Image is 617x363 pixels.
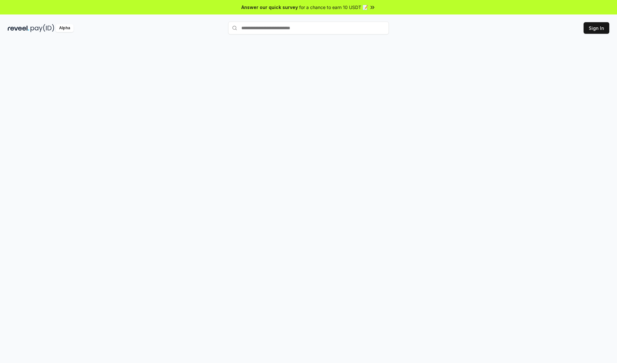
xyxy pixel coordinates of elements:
img: pay_id [31,24,54,32]
span: for a chance to earn 10 USDT 📝 [299,4,368,11]
div: Alpha [56,24,74,32]
img: reveel_dark [8,24,29,32]
span: Answer our quick survey [241,4,298,11]
button: Sign In [584,22,609,34]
